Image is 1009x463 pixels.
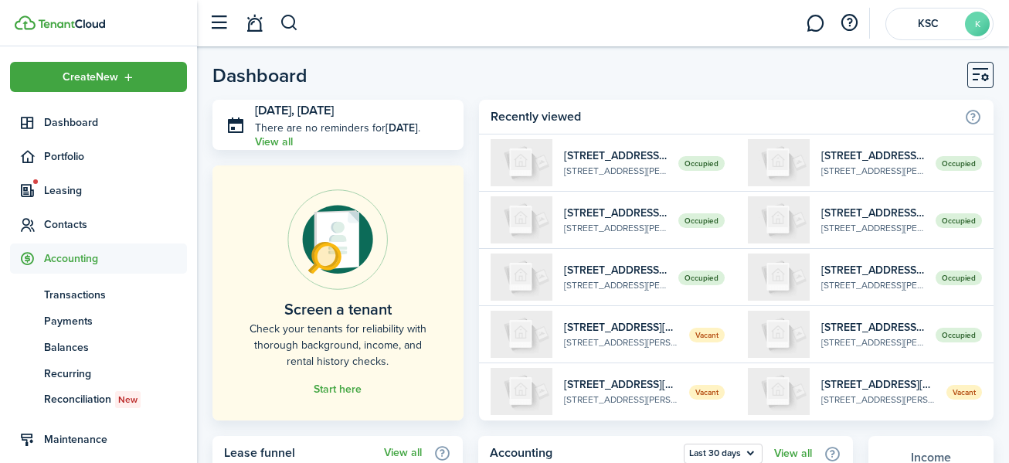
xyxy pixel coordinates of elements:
[821,393,935,407] widget-list-item-description: [STREET_ADDRESS][PERSON_NAME]
[10,281,187,308] a: Transactions
[255,101,452,121] h3: [DATE], [DATE]
[564,335,678,349] widget-list-item-description: [STREET_ADDRESS][PERSON_NAME]
[678,271,725,285] span: Occupied
[936,328,982,342] span: Occupied
[491,311,552,358] img: 14
[821,376,935,393] widget-list-item-title: [STREET_ADDRESS][PERSON_NAME]
[44,431,187,448] span: Maintenance
[564,221,667,235] widget-list-item-description: [STREET_ADDRESS][PERSON_NAME]
[44,114,187,131] span: Dashboard
[821,148,924,164] widget-list-item-title: [STREET_ADDRESS][PERSON_NAME]
[247,321,429,369] home-placeholder-description: Check your tenants for reliability with thorough background, income, and rental history checks.
[44,287,187,303] span: Transactions
[44,366,187,382] span: Recurring
[800,4,830,43] a: Messaging
[10,334,187,360] a: Balances
[212,66,307,85] header-page-title: Dashboard
[564,164,667,178] widget-list-item-description: [STREET_ADDRESS][PERSON_NAME]
[287,189,388,290] img: Online payments
[689,385,725,400] span: Vacant
[10,107,187,138] a: Dashboard
[284,298,392,321] home-placeholder-title: Screen a tenant
[821,164,924,178] widget-list-item-description: [STREET_ADDRESS][PERSON_NAME]
[564,278,667,292] widget-list-item-description: [STREET_ADDRESS][PERSON_NAME]
[821,205,924,221] widget-list-item-title: [STREET_ADDRESS][PERSON_NAME]
[748,311,810,358] img: 5
[689,328,725,342] span: Vacant
[240,4,269,43] a: Notifications
[936,271,982,285] span: Occupied
[821,278,924,292] widget-list-item-description: [STREET_ADDRESS][PERSON_NAME]
[821,262,924,278] widget-list-item-title: [STREET_ADDRESS][PERSON_NAME]
[10,62,187,92] button: Open menu
[204,9,233,38] button: Open sidebar
[10,386,187,413] a: ReconciliationNew
[44,339,187,356] span: Balances
[491,107,956,126] home-widget-title: Recently viewed
[15,15,36,30] img: TenantCloud
[836,10,862,36] button: Open resource center
[44,313,187,329] span: Payments
[564,205,667,221] widget-list-item-title: [STREET_ADDRESS][PERSON_NAME]
[63,72,118,83] span: Create New
[564,376,678,393] widget-list-item-title: [STREET_ADDRESS][PERSON_NAME]
[224,444,376,462] home-widget-title: Lease funnel
[821,221,924,235] widget-list-item-description: [STREET_ADDRESS][PERSON_NAME]
[936,213,982,228] span: Occupied
[774,448,812,460] a: View all
[564,393,678,407] widget-list-item-description: [STREET_ADDRESS][PERSON_NAME]
[384,447,422,459] a: View all
[118,393,138,407] span: New
[678,156,725,171] span: Occupied
[44,148,187,165] span: Portfolio
[564,148,667,164] widget-list-item-title: [STREET_ADDRESS][PERSON_NAME]
[821,335,924,349] widget-list-item-description: [STREET_ADDRESS][PERSON_NAME]
[491,139,552,186] img: 2
[491,254,552,301] img: 16
[965,12,990,36] avatar-text: K
[10,360,187,386] a: Recurring
[44,216,187,233] span: Contacts
[38,19,105,29] img: TenantCloud
[748,368,810,415] img: 2
[564,319,678,335] widget-list-item-title: [STREET_ADDRESS][PERSON_NAME]
[748,139,810,186] img: 6
[897,19,959,29] span: KSC
[255,136,293,148] a: View all
[280,10,299,36] button: Search
[314,383,362,396] a: Start here
[44,182,187,199] span: Leasing
[44,250,187,267] span: Accounting
[946,385,982,400] span: Vacant
[491,196,552,243] img: 2
[967,62,994,88] button: Customise
[44,391,187,408] span: Reconciliation
[10,308,187,334] a: Payments
[936,156,982,171] span: Occupied
[564,262,667,278] widget-list-item-title: [STREET_ADDRESS][PERSON_NAME]
[678,213,725,228] span: Occupied
[821,319,924,335] widget-list-item-title: [STREET_ADDRESS][PERSON_NAME]
[748,196,810,243] img: 8
[255,120,420,136] p: There are no reminders for .
[386,120,418,136] b: [DATE]
[491,368,552,415] img: 13
[748,254,810,301] img: 4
